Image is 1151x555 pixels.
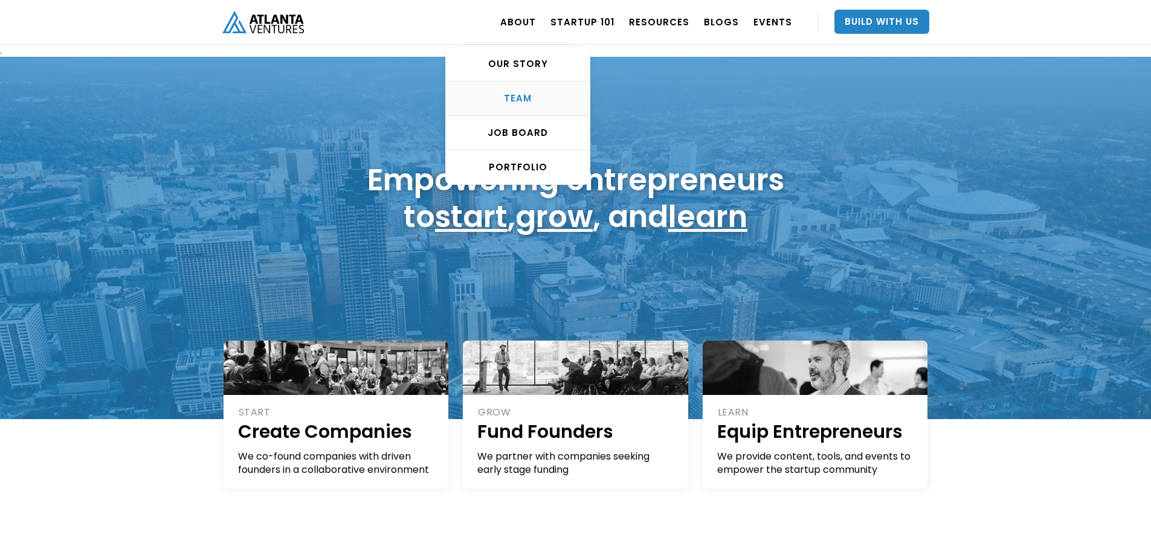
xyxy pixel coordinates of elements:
div: PORTFOLIO [446,161,590,173]
div: LEARN [718,406,915,419]
div: Access our Resources → [717,486,848,498]
a: PORTFOLIO [446,150,590,184]
a: learn [668,195,747,238]
a: start [435,195,508,238]
div: Raise Capital → [477,486,561,498]
div: We provide content, tools, and events to empower the startup community [717,450,915,476]
a: TEAM [446,82,590,116]
h1: Equip Entrepreneurs [717,419,915,444]
div: TEAM [446,92,590,104]
a: EVENTS [753,5,792,39]
div: GROW [478,406,675,419]
a: RESOURCES [629,5,689,39]
div: START [239,406,436,419]
a: grow [515,195,593,238]
a: Job Board [446,116,590,150]
div: We co-found companies with driven founders in a collaborative environment [238,450,436,476]
a: GROWFund FoundersWe partner with companies seeking early stage funding [463,341,688,489]
div: Job Board [446,127,590,139]
a: Startup 101 [550,5,614,39]
h1: Fund Founders [477,419,675,444]
h1: Create Companies [238,419,436,444]
div: OUR STORY [446,58,590,70]
div: We partner with companies seeking early stage funding [477,450,675,476]
a: STARTCreate CompaniesWe co-found companies with driven founders in a collaborative environment [224,341,449,489]
a: ABOUT [500,5,536,39]
h1: Empowering entrepreneurs to , , and [367,161,784,235]
a: Build With Us [834,10,929,34]
div: Create a Company → [238,486,353,498]
a: BLOGS [704,5,739,39]
a: LEARNEquip EntrepreneursWe provide content, tools, and events to empower the startup community [703,341,928,489]
a: OUR STORY [446,47,590,82]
